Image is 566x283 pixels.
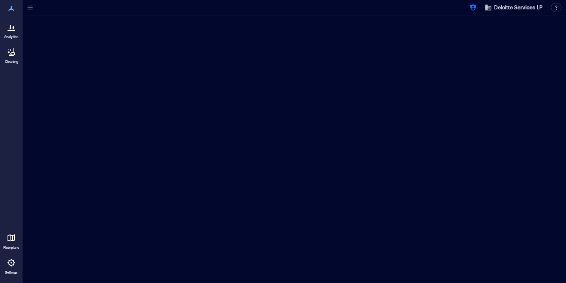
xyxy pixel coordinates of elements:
a: Cleaning [2,43,21,66]
p: Floorplans [3,245,19,250]
button: Deloitte Services LP [482,2,545,14]
a: Floorplans [1,229,21,252]
a: Analytics [2,18,21,41]
p: Settings [5,270,18,275]
a: Settings [2,254,20,277]
span: Deloitte Services LP [494,4,543,11]
p: Cleaning [5,59,18,64]
p: Analytics [4,35,18,39]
